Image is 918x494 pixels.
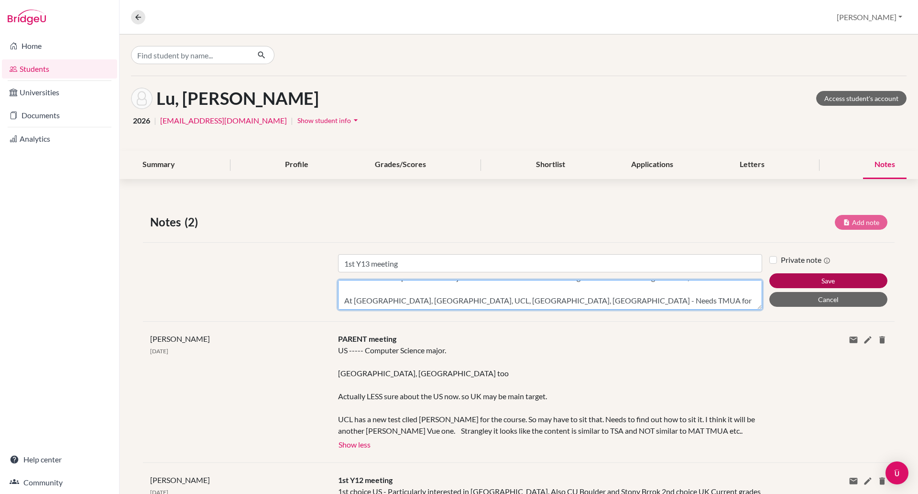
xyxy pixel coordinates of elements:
i: arrow_drop_down [351,115,361,125]
a: Students [2,59,117,79]
div: Letters [728,151,776,179]
label: Private note [781,254,831,266]
button: Cancel [769,292,887,307]
span: PARENT meeting [338,334,396,343]
a: Community [2,473,117,492]
div: Shortlist [525,151,577,179]
span: [DATE] [150,348,168,355]
button: Show less [338,437,371,451]
div: Grades/Scores [363,151,437,179]
span: 2026 [133,115,150,126]
span: | [291,115,293,126]
button: Add note [835,215,887,230]
a: Analytics [2,129,117,148]
a: [EMAIL_ADDRESS][DOMAIN_NAME] [160,115,287,126]
a: Universities [2,83,117,102]
button: Show student infoarrow_drop_down [297,113,361,128]
span: [PERSON_NAME] [150,475,210,484]
a: Access student's account [816,91,907,106]
a: Documents [2,106,117,125]
span: 1st Y12 meeting [338,475,393,484]
button: [PERSON_NAME] [832,8,907,26]
div: Profile [273,151,320,179]
div: Applications [620,151,685,179]
div: Open Intercom Messenger [885,461,908,484]
a: Help center [2,450,117,469]
span: Notes [150,213,185,231]
span: [PERSON_NAME] [150,334,210,343]
div: Notes [863,151,907,179]
div: US ----- Computer Science major. [GEOGRAPHIC_DATA], [GEOGRAPHIC_DATA] too Actually LESS sure abou... [338,345,762,437]
a: Home [2,36,117,56]
img: Bridge-U [8,10,46,25]
input: Note title (required) [338,254,762,272]
img: Sy Anh Lu's avatar [131,88,153,109]
span: Show student info [297,116,351,124]
div: Summary [131,151,186,179]
span: | [154,115,156,126]
span: (2) [185,213,202,231]
button: Save [769,273,887,288]
h1: Lu, [PERSON_NAME] [156,88,319,109]
input: Find student by name... [131,46,250,64]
